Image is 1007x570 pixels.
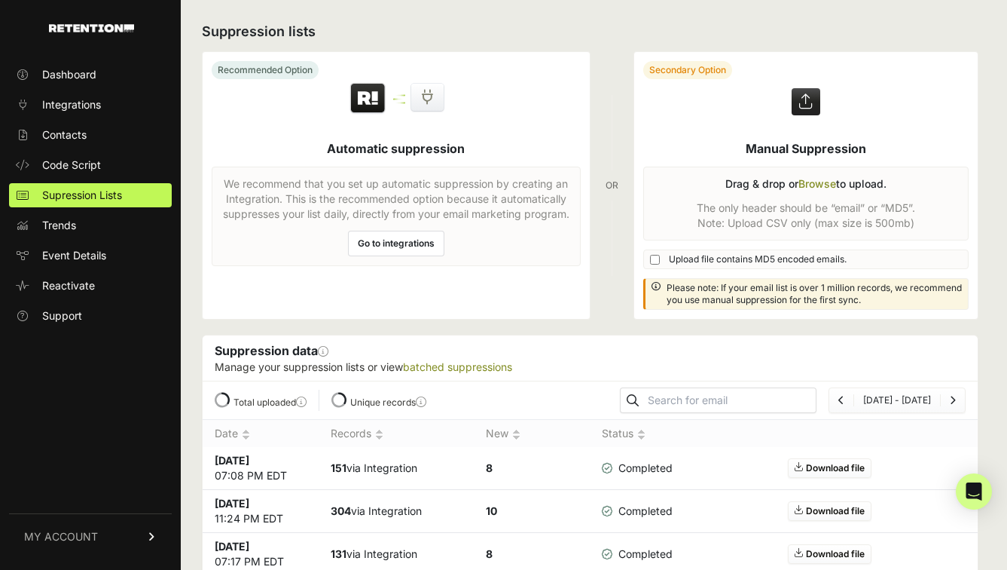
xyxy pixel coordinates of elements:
strong: [DATE] [215,454,249,467]
a: Reactivate [9,274,172,298]
a: MY ACCOUNT [9,513,172,559]
strong: 8 [486,461,493,474]
img: Retention.com [49,24,134,32]
span: Contacts [42,127,87,142]
a: Trends [9,213,172,237]
div: Suppression data [203,336,978,381]
span: Integrations [42,97,101,112]
th: Records [319,420,474,448]
img: integration [393,98,405,100]
p: Manage your suppression lists or view [215,360,966,375]
a: batched suppressions [403,360,512,373]
img: Retention [349,82,387,115]
strong: 10 [486,504,497,517]
span: Dashboard [42,67,96,82]
a: Support [9,304,172,328]
a: Supression Lists [9,183,172,207]
label: Unique records [350,397,426,408]
a: Go to integrations [348,231,444,256]
a: Code Script [9,153,172,177]
td: 07:08 PM EDT [203,447,319,490]
span: Support [42,308,82,323]
strong: [DATE] [215,497,249,510]
img: no_sort-eaf950dc5ab64cae54d48a5578032e96f70b2ecb7d747501f34c8f2db400fb66.gif [637,429,645,440]
span: Completed [602,547,673,562]
img: no_sort-eaf950dc5ab64cae54d48a5578032e96f70b2ecb7d747501f34c8f2db400fb66.gif [512,429,520,440]
img: integration [393,94,405,97]
td: via Integration [319,447,474,490]
td: 11:24 PM EDT [203,490,319,533]
a: Download file [788,501,871,521]
div: Recommended Option [212,61,319,79]
a: Next [950,394,956,406]
span: MY ACCOUNT [24,529,98,544]
li: [DATE] - [DATE] [853,394,940,406]
a: Contacts [9,123,172,147]
label: Total uploaded [233,397,307,408]
a: Event Details [9,244,172,268]
h2: Suppression lists [202,21,978,42]
a: Integrations [9,93,172,117]
span: Supression Lists [42,188,122,203]
strong: 8 [486,547,493,560]
a: Dashboard [9,63,172,87]
img: integration [393,102,405,104]
div: OR [606,51,618,320]
div: Open Intercom Messenger [956,473,992,510]
td: via Integration [319,490,474,533]
th: Status [590,420,685,448]
input: Search for email [645,390,816,411]
strong: 151 [331,461,346,474]
span: Completed [602,461,673,476]
nav: Page navigation [828,388,966,413]
a: Download file [788,458,871,478]
a: Previous [838,394,844,406]
span: Reactivate [42,278,95,293]
th: Date [203,420,319,448]
strong: [DATE] [215,540,249,553]
th: New [474,420,590,448]
p: We recommend that you set up automatic suppression by creating an Integration. This is the recomm... [221,176,571,222]
span: Trends [42,218,76,233]
span: Event Details [42,248,106,263]
h5: Automatic suppression [327,139,465,158]
input: Upload file contains MD5 encoded emails. [650,255,660,265]
img: no_sort-eaf950dc5ab64cae54d48a5578032e96f70b2ecb7d747501f34c8f2db400fb66.gif [375,429,383,440]
strong: 131 [331,547,346,560]
span: Completed [602,504,673,519]
img: no_sort-eaf950dc5ab64cae54d48a5578032e96f70b2ecb7d747501f34c8f2db400fb66.gif [242,429,250,440]
span: Code Script [42,158,101,173]
a: Download file [788,544,871,564]
strong: 304 [331,504,351,517]
span: Upload file contains MD5 encoded emails. [669,253,847,265]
